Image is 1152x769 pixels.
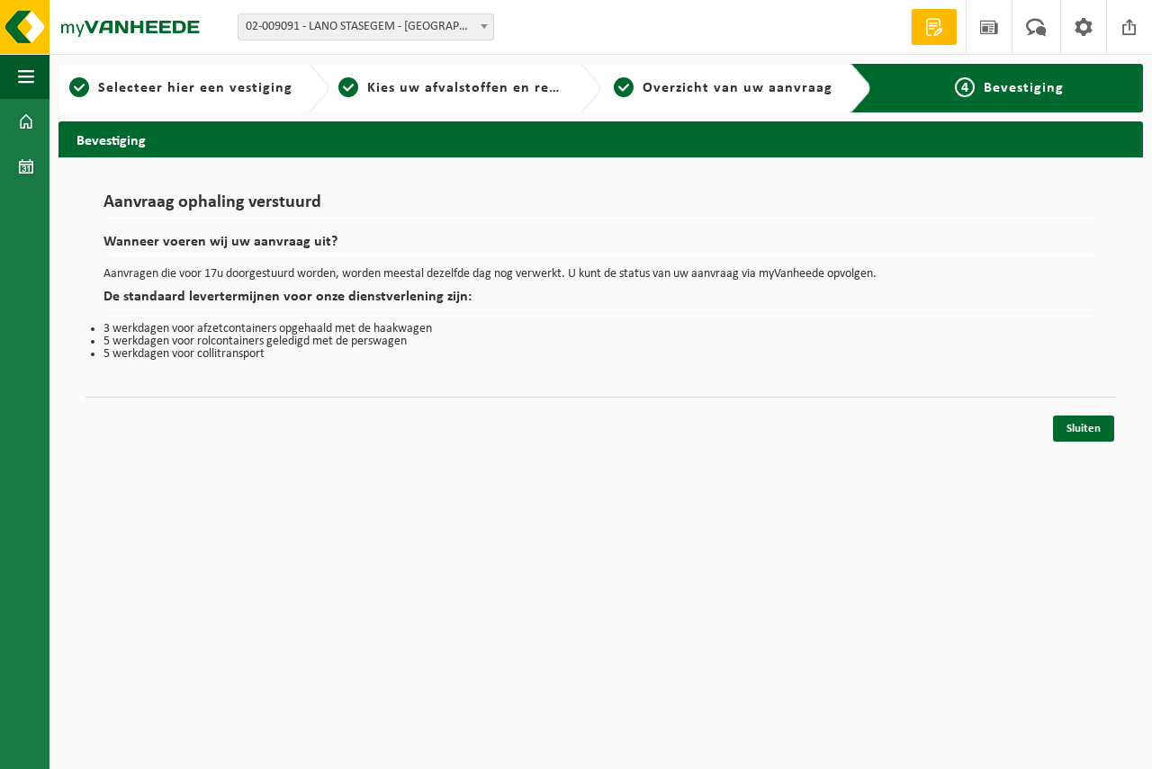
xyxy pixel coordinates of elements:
[643,81,832,95] span: Overzicht van uw aanvraag
[338,77,564,99] a: 2Kies uw afvalstoffen en recipiënten
[103,348,1098,361] li: 5 werkdagen voor collitransport
[238,13,494,40] span: 02-009091 - LANO STASEGEM - HARELBEKE
[955,77,975,97] span: 4
[238,14,493,40] span: 02-009091 - LANO STASEGEM - HARELBEKE
[67,77,293,99] a: 1Selecteer hier een vestiging
[610,77,836,99] a: 3Overzicht van uw aanvraag
[614,77,634,97] span: 3
[1053,416,1114,442] a: Sluiten
[69,77,89,97] span: 1
[103,323,1098,335] li: 3 werkdagen voor afzetcontainers opgehaald met de haakwagen
[103,235,1098,259] h2: Wanneer voeren wij uw aanvraag uit?
[367,81,615,95] span: Kies uw afvalstoffen en recipiënten
[338,77,358,97] span: 2
[103,290,1098,314] h2: De standaard levertermijnen voor onze dienstverlening zijn:
[98,81,292,95] span: Selecteer hier een vestiging
[103,335,1098,348] li: 5 werkdagen voor rolcontainers geledigd met de perswagen
[103,193,1098,221] h1: Aanvraag ophaling verstuurd
[984,81,1064,95] span: Bevestiging
[103,268,1098,281] p: Aanvragen die voor 17u doorgestuurd worden, worden meestal dezelfde dag nog verwerkt. U kunt de s...
[58,121,1143,156] h2: Bevestiging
